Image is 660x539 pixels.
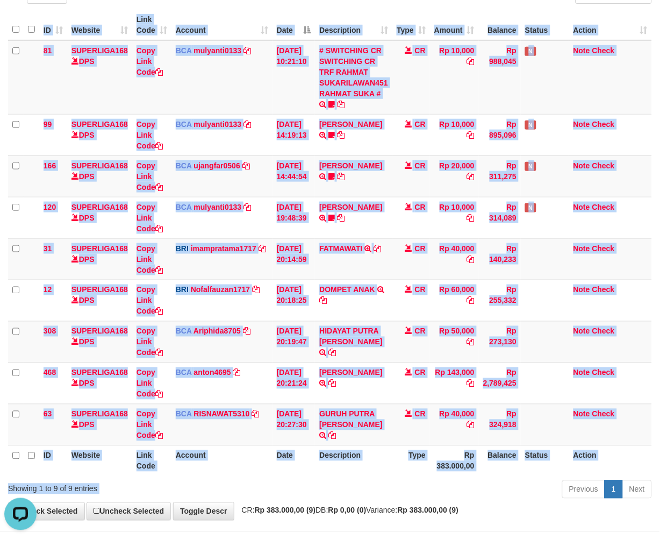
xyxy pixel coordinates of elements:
a: Copy Link Code [137,244,163,274]
a: [PERSON_NAME] [319,120,382,129]
a: Nofalfauzan1717 [191,286,250,294]
span: 81 [44,46,52,55]
td: Rp 324,918 [479,404,521,445]
a: mulyanti0133 [194,203,242,211]
a: Copy NOVEN ELING PRAYOG to clipboard [337,172,345,181]
a: DOMPET ANAK [319,286,375,294]
span: BRI [176,244,189,253]
a: SUPERLIGA168 [71,161,128,170]
td: DPS [67,363,132,404]
a: [PERSON_NAME] [319,161,382,170]
a: Copy mulyanti0133 to clipboard [243,203,251,211]
span: CR [415,368,426,377]
a: Copy FATMAWATI to clipboard [374,244,382,253]
a: # SWITCHING CR SWITCHING CR TRF RAHMAT SUKARILAWAN451 RAHMAT SUKA # [319,46,388,98]
a: mulyanti0133 [194,120,242,129]
a: Check [592,46,615,55]
span: Has Note [525,47,536,56]
span: BCA [176,203,192,211]
a: Note [573,286,590,294]
a: Copy Link Code [137,286,163,316]
a: Copy Nofalfauzan1717 to clipboard [252,286,260,294]
a: Copy Rp 10,000 to clipboard [467,57,475,66]
td: Rp 255,332 [479,280,521,321]
td: Rp 20,000 [430,155,479,197]
a: Copy MUHAMMAD REZA to clipboard [337,131,345,139]
th: Rp 383.000,00 [430,445,479,476]
a: Check [592,244,615,253]
a: SUPERLIGA168 [71,286,128,294]
a: Note [573,120,590,129]
strong: Rp 0,00 (0) [328,506,367,515]
td: Rp 40,000 [430,238,479,280]
th: Date [272,445,315,476]
td: Rp 40,000 [430,404,479,445]
td: DPS [67,238,132,280]
td: Rp 140,233 [479,238,521,280]
span: BCA [176,120,192,129]
a: Note [573,410,590,419]
a: Copy ujangfar0506 to clipboard [242,161,250,170]
a: Copy Ariphida8705 to clipboard [243,327,250,336]
a: Copy HIDAYAT PUTRA SETI to clipboard [328,349,336,357]
a: Copy Rp 143,000 to clipboard [467,379,475,388]
a: Check [592,161,615,170]
td: Rp 10,000 [430,40,479,115]
a: Next [622,480,652,499]
span: CR [415,327,426,336]
td: Rp 60,000 [430,280,479,321]
td: DPS [67,404,132,445]
th: Description: activate to sort column ascending [315,10,392,40]
th: Action: activate to sort column ascending [569,10,652,40]
a: Ariphida8705 [193,327,241,336]
span: CR [415,286,426,294]
a: Copy Rp 20,000 to clipboard [467,172,475,181]
a: [PERSON_NAME] [319,203,382,211]
a: Note [573,244,590,253]
a: Copy Link Code [137,161,163,192]
a: ujangfar0506 [194,161,240,170]
td: Rp 311,275 [479,155,521,197]
a: RISNAWAT5310 [194,410,250,419]
th: Type: activate to sort column ascending [392,10,430,40]
span: CR [415,46,426,55]
strong: Rp 383.000,00 (9) [398,506,459,515]
span: CR [415,410,426,419]
a: Check [592,327,615,336]
span: BCA [176,161,192,170]
a: 1 [605,480,623,499]
span: 63 [44,410,52,419]
span: CR [415,203,426,211]
span: CR: DB: Variance: [236,506,459,515]
a: [PERSON_NAME] [319,368,382,377]
span: 468 [44,368,56,377]
a: Note [573,368,590,377]
a: Copy Rp 40,000 to clipboard [467,421,475,429]
a: Copy Link Code [137,327,163,357]
a: SUPERLIGA168 [71,327,128,336]
th: Status [521,10,569,40]
td: DPS [67,114,132,155]
a: SUPERLIGA168 [71,244,128,253]
span: CR [415,120,426,129]
a: Note [573,161,590,170]
span: 308 [44,327,56,336]
a: Copy DOMPET ANAK to clipboard [319,296,327,305]
a: Copy Rp 50,000 to clipboard [467,338,475,346]
a: Previous [562,480,605,499]
a: Toggle Descr [173,502,234,521]
td: Rp 273,130 [479,321,521,363]
td: [DATE] 20:21:24 [272,363,315,404]
span: Has Note [525,203,536,212]
th: Account: activate to sort column ascending [171,10,272,40]
th: ID: activate to sort column ascending [39,10,67,40]
a: Copy Link Code [137,410,163,440]
a: SUPERLIGA168 [71,410,128,419]
a: Copy Rp 60,000 to clipboard [467,296,475,305]
a: Copy # SWITCHING CR SWITCHING CR TRF RAHMAT SUKARILAWAN451 RAHMAT SUKA # to clipboard [337,100,345,109]
a: SUPERLIGA168 [71,368,128,377]
td: [DATE] 14:44:54 [272,155,315,197]
a: Copy AKBAR SAPUTR to clipboard [337,214,345,222]
a: Copy Rp 40,000 to clipboard [467,255,475,264]
a: imampratama1717 [191,244,256,253]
